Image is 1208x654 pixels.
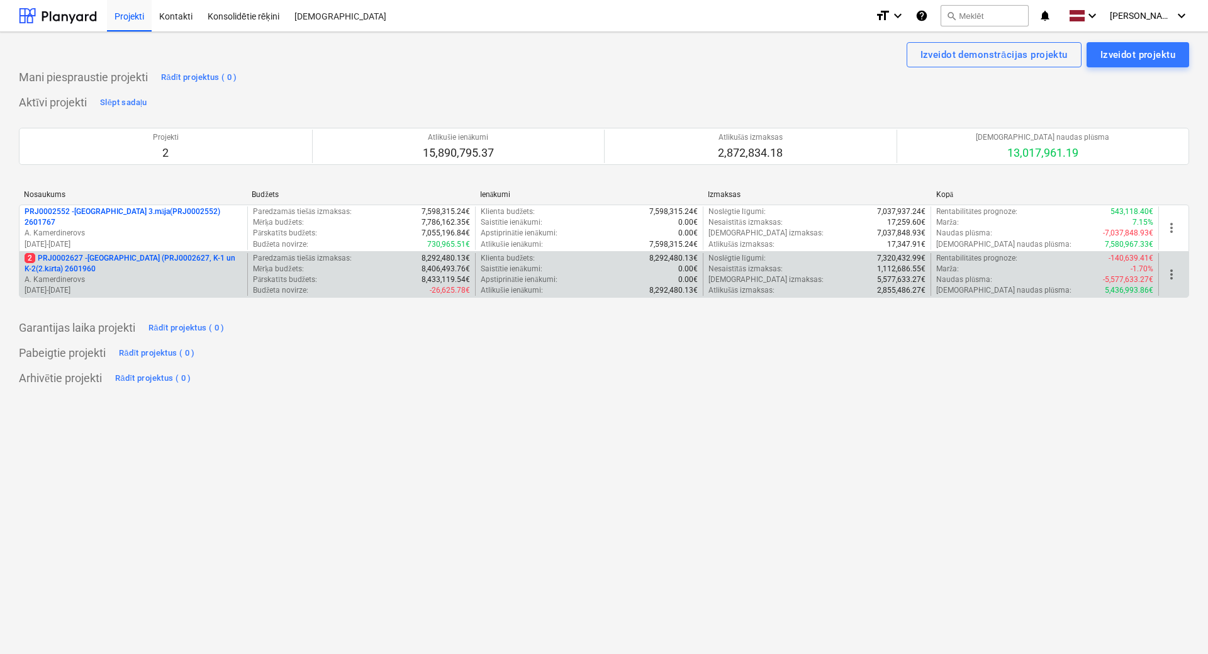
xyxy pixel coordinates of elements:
[1131,264,1153,274] p: -1.70%
[25,206,242,228] p: PRJ0002552 - [GEOGRAPHIC_DATA] 3.māja(PRJ0002552) 2601767
[19,371,102,386] p: Arhivētie projekti
[1110,11,1173,21] span: [PERSON_NAME]
[252,190,469,200] div: Budžets
[708,228,824,239] p: [DEMOGRAPHIC_DATA] izmaksas :
[253,253,352,264] p: Paredzamās tiešās izmaksas :
[936,285,1071,296] p: [DEMOGRAPHIC_DATA] naudas plūsma :
[678,217,698,228] p: 0.00€
[19,95,87,110] p: Aktīvi projekti
[890,8,905,23] i: keyboard_arrow_down
[25,228,242,239] p: A. Kamerdinerovs
[481,285,543,296] p: Atlikušie ienākumi :
[936,264,959,274] p: Marža :
[915,8,928,23] i: Zināšanu pamats
[481,239,543,250] p: Atlikušie ienākumi :
[427,239,470,250] p: 730,965.51€
[936,228,992,239] p: Naudas plūsma :
[1132,217,1153,228] p: 7.15%
[253,217,304,228] p: Mērķa budžets :
[25,253,242,296] div: 2PRJ0002627 -[GEOGRAPHIC_DATA] (PRJ0002627, K-1 un K-2(2.kārta) 2601960A. Kamerdinerovs[DATE]-[DATE]
[423,145,494,161] p: 15,890,795.37
[941,5,1029,26] button: Meklēt
[481,264,542,274] p: Saistītie ienākumi :
[920,47,1068,63] div: Izveidot demonstrācijas projektu
[877,274,926,285] p: 5,577,633.27€
[907,42,1082,67] button: Izveidot demonstrācijas projektu
[481,206,535,217] p: Klienta budžets :
[148,321,225,335] div: Rādīt projektus ( 0 )
[481,228,557,239] p: Apstiprinātie ienākumi :
[678,264,698,274] p: 0.00€
[253,264,304,274] p: Mērķa budžets :
[100,96,147,110] div: Slēpt sadaļu
[1103,228,1153,239] p: -7,037,848.93€
[1105,285,1153,296] p: 5,436,993.86€
[422,264,470,274] p: 8,406,493.76€
[481,274,557,285] p: Apstiprinātie ienākumi :
[1103,274,1153,285] p: -5,577,633.27€
[145,318,228,338] button: Rādīt projektus ( 0 )
[1100,47,1175,63] div: Izveidot projektu
[25,285,242,296] p: [DATE] - [DATE]
[423,132,494,143] p: Atlikušie ienākumi
[708,264,783,274] p: Nesaistītās izmaksas :
[253,206,352,217] p: Paredzamās tiešās izmaksas :
[877,228,926,239] p: 7,037,848.93€
[678,274,698,285] p: 0.00€
[1110,206,1153,217] p: 543,118.40€
[430,285,470,296] p: -26,625.78€
[708,239,775,250] p: Atlikušās izmaksas :
[253,274,317,285] p: Pārskatīts budžets :
[19,70,148,85] p: Mani piespraustie projekti
[1164,220,1179,235] span: more_vert
[1174,8,1189,23] i: keyboard_arrow_down
[708,285,775,296] p: Atlikušās izmaksas :
[976,132,1109,143] p: [DEMOGRAPHIC_DATA] naudas plūsma
[649,253,698,264] p: 8,292,480.13€
[97,93,150,113] button: Slēpt sadaļu
[708,217,783,228] p: Nesaistītās izmaksas :
[25,239,242,250] p: [DATE] - [DATE]
[253,228,317,239] p: Pārskatīts budžets :
[25,253,242,274] p: PRJ0002627 - [GEOGRAPHIC_DATA] (PRJ0002627, K-1 un K-2(2.kārta) 2601960
[25,274,242,285] p: A. Kamerdinerovs
[1164,267,1179,282] span: more_vert
[422,217,470,228] p: 7,786,162.35€
[161,70,237,85] div: Rādīt projektus ( 0 )
[649,206,698,217] p: 7,598,315.24€
[153,145,179,161] p: 2
[115,371,191,386] div: Rādīt projektus ( 0 )
[422,206,470,217] p: 7,598,315.24€
[1087,42,1189,67] button: Izveidot projektu
[936,253,1017,264] p: Rentabilitātes prognoze :
[718,145,783,161] p: 2,872,834.18
[649,285,698,296] p: 8,292,480.13€
[1145,594,1208,654] iframe: Chat Widget
[1109,253,1153,264] p: -140,639.41€
[936,274,992,285] p: Naudas plūsma :
[875,8,890,23] i: format_size
[708,253,766,264] p: Noslēgtie līgumi :
[877,206,926,217] p: 7,037,937.24€
[253,285,308,296] p: Budžeta novirze :
[936,206,1017,217] p: Rentabilitātes prognoze :
[708,206,766,217] p: Noslēgtie līgumi :
[481,253,535,264] p: Klienta budžets :
[112,368,194,388] button: Rādīt projektus ( 0 )
[422,228,470,239] p: 7,055,196.84€
[976,145,1109,161] p: 13,017,961.19
[1105,239,1153,250] p: 7,580,967.33€
[936,239,1071,250] p: [DEMOGRAPHIC_DATA] naudas plūsma :
[158,67,240,87] button: Rādīt projektus ( 0 )
[936,190,1154,200] div: Kopā
[25,253,35,263] span: 2
[708,190,926,199] div: Izmaksas
[946,11,956,21] span: search
[1085,8,1100,23] i: keyboard_arrow_down
[708,274,824,285] p: [DEMOGRAPHIC_DATA] izmaksas :
[24,190,242,199] div: Nosaukums
[480,190,698,200] div: Ienākumi
[649,239,698,250] p: 7,598,315.24€
[422,274,470,285] p: 8,433,119.54€
[19,320,135,335] p: Garantijas laika projekti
